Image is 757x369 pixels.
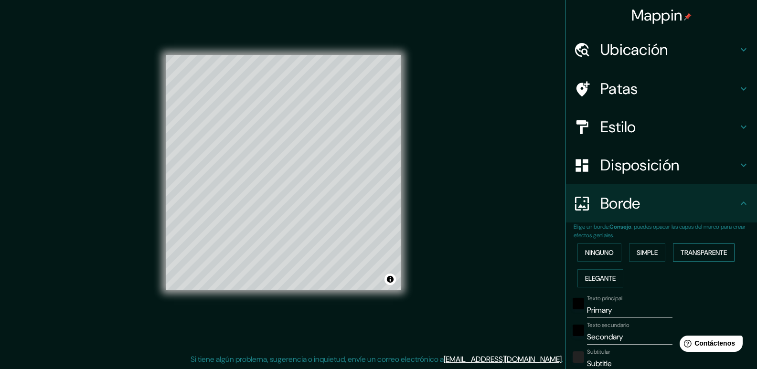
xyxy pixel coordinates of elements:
font: : puedes opacar las capas del marco para crear efectos geniales. [574,223,746,239]
font: Ninguno [585,248,614,257]
button: Transparente [673,243,735,262]
font: Mappin [631,5,682,25]
div: Ubicación [566,31,757,69]
font: Estilo [600,117,636,137]
font: Simple [637,248,658,257]
font: Texto principal [587,295,622,302]
font: Disposición [600,155,679,175]
button: negro [573,325,584,336]
button: Ninguno [577,243,621,262]
div: Patas [566,70,757,108]
font: Si tiene algún problema, sugerencia o inquietud, envíe un correo electrónico a [191,354,444,364]
button: Elegante [577,269,623,287]
font: Elige un borde. [574,223,609,231]
div: Disposición [566,146,757,184]
iframe: Lanzador de widgets de ayuda [672,332,746,358]
font: Borde [600,193,640,213]
font: Ubicación [600,40,668,60]
font: Subtitular [587,348,610,356]
a: [EMAIL_ADDRESS][DOMAIN_NAME] [444,354,562,364]
button: Simple [629,243,665,262]
button: color-222222 [573,351,584,363]
button: negro [573,298,584,309]
font: Patas [600,79,638,99]
font: . [563,354,565,364]
div: Borde [566,184,757,222]
button: Activar o desactivar atribución [384,274,396,285]
font: Transparente [681,248,727,257]
img: pin-icon.png [684,13,692,21]
font: Texto secundario [587,321,629,329]
font: Consejo [609,223,631,231]
font: . [565,354,566,364]
div: Estilo [566,108,757,146]
font: Elegante [585,274,616,283]
font: . [562,354,563,364]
